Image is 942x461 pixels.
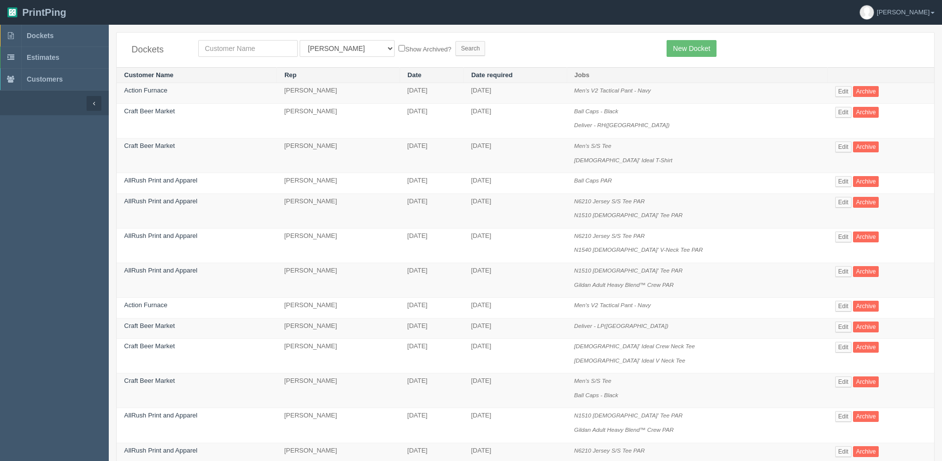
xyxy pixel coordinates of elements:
td: [DATE] [463,173,567,194]
a: AllRush Print and Apparel [124,267,197,274]
a: Craft Beer Market [124,107,175,115]
i: Ball Caps - Black [574,392,618,398]
td: [DATE] [400,138,464,173]
td: [PERSON_NAME] [277,339,400,373]
td: [DATE] [463,263,567,297]
td: [PERSON_NAME] [277,103,400,138]
a: Archive [853,446,879,457]
h4: Dockets [132,45,183,55]
a: AllRush Print and Apparel [124,447,197,454]
td: [PERSON_NAME] [277,263,400,297]
i: N6210 Jersey S/S Tee PAR [574,198,645,204]
td: [DATE] [400,83,464,104]
a: Archive [853,176,879,187]
span: Estimates [27,53,59,61]
a: Craft Beer Market [124,322,175,329]
a: Date required [471,71,513,79]
td: [PERSON_NAME] [277,373,400,408]
a: AllRush Print and Apparel [124,412,197,419]
td: [DATE] [400,298,464,319]
a: Rep [284,71,297,79]
i: Men's S/S Tee [574,142,611,149]
i: Ball Caps - Black [574,108,618,114]
td: [DATE] [400,173,464,194]
td: [DATE] [463,228,567,263]
a: Archive [853,342,879,353]
i: N1510 [DEMOGRAPHIC_DATA]' Tee PAR [574,212,682,218]
a: Customer Name [124,71,174,79]
a: Archive [853,411,879,422]
a: Archive [853,376,879,387]
i: Men's V2 Tactical Pant - Navy [574,87,651,93]
td: [DATE] [463,408,567,443]
img: logo-3e63b451c926e2ac314895c53de4908e5d424f24456219fb08d385ab2e579770.png [7,7,17,17]
td: [DATE] [463,138,567,173]
td: [PERSON_NAME] [277,408,400,443]
a: Edit [835,342,852,353]
a: Archive [853,141,879,152]
a: Edit [835,376,852,387]
input: Customer Name [198,40,298,57]
td: [DATE] [400,263,464,297]
i: Men's S/S Tee [574,377,611,384]
a: Edit [835,411,852,422]
a: Archive [853,197,879,208]
span: Customers [27,75,63,83]
label: Show Archived? [399,43,451,54]
td: [PERSON_NAME] [277,298,400,319]
a: Craft Beer Market [124,342,175,350]
td: [DATE] [400,373,464,408]
a: Craft Beer Market [124,377,175,384]
i: Gildan Adult Heavy Blend™ Crew PAR [574,281,673,288]
a: Action Furnace [124,87,167,94]
input: Search [455,41,485,56]
a: Edit [835,197,852,208]
a: Edit [835,107,852,118]
a: AllRush Print and Apparel [124,197,197,205]
i: Gildan Adult Heavy Blend™ Crew PAR [574,426,673,433]
i: N6210 Jersey S/S Tee PAR [574,447,645,454]
a: Archive [853,266,879,277]
img: avatar_default-7531ab5dedf162e01f1e0bb0964e6a185e93c5c22dfe317fb01d7f8cd2b1632c.jpg [860,5,874,19]
td: [DATE] [400,193,464,228]
span: Dockets [27,32,53,40]
a: Archive [853,301,879,312]
i: Men's V2 Tactical Pant - Navy [574,302,651,308]
a: Edit [835,231,852,242]
a: Archive [853,231,879,242]
i: N6210 Jersey S/S Tee PAR [574,232,645,239]
a: Action Furnace [124,301,167,309]
input: Show Archived? [399,45,405,51]
i: N1540 [DEMOGRAPHIC_DATA]' V-Neck Tee PAR [574,246,703,253]
a: Archive [853,86,879,97]
a: AllRush Print and Apparel [124,232,197,239]
td: [DATE] [400,408,464,443]
a: Archive [853,107,879,118]
td: [DATE] [463,339,567,373]
td: [PERSON_NAME] [277,138,400,173]
i: [DEMOGRAPHIC_DATA]' Ideal T-Shirt [574,157,673,163]
td: [PERSON_NAME] [277,318,400,339]
a: Craft Beer Market [124,142,175,149]
i: Deliver - LP([GEOGRAPHIC_DATA]) [574,323,669,329]
td: [DATE] [463,193,567,228]
a: Edit [835,446,852,457]
i: N1510 [DEMOGRAPHIC_DATA]' Tee PAR [574,412,682,418]
a: AllRush Print and Apparel [124,177,197,184]
td: [DATE] [463,103,567,138]
td: [PERSON_NAME] [277,228,400,263]
i: Deliver - RH([GEOGRAPHIC_DATA]) [574,122,670,128]
td: [DATE] [400,228,464,263]
a: Edit [835,266,852,277]
td: [PERSON_NAME] [277,173,400,194]
td: [DATE] [463,373,567,408]
td: [PERSON_NAME] [277,193,400,228]
i: [DEMOGRAPHIC_DATA]' Ideal Crew Neck Tee [574,343,695,349]
i: Ball Caps PAR [574,177,612,184]
a: Edit [835,141,852,152]
td: [PERSON_NAME] [277,83,400,104]
a: Date [407,71,421,79]
td: [DATE] [463,318,567,339]
a: Edit [835,86,852,97]
i: N1510 [DEMOGRAPHIC_DATA]' Tee PAR [574,267,682,274]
